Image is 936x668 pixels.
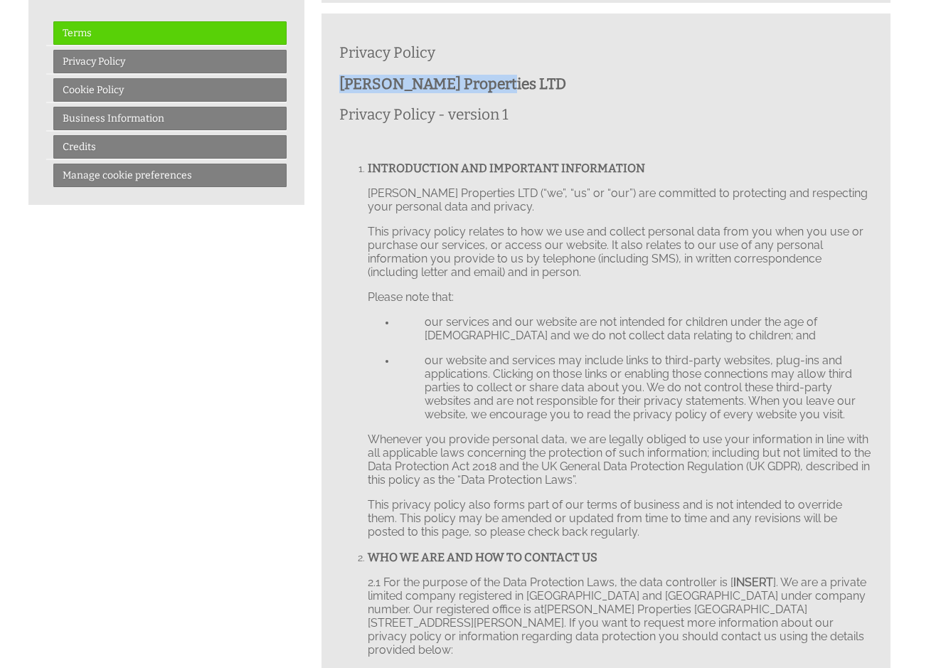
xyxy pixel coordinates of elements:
span: INTRODUCTION AND IMPORTANT INFORMATION [368,161,645,175]
span: This privacy policy also forms part of our terms of business and is not intended to override them... [368,498,842,539]
span: Whenever you provide personal data, we are legally obliged to use your information in line with a... [368,433,871,487]
a: Manage cookie preferences [53,164,287,187]
span: . Our registered office is at [408,603,544,616]
span: our services and our website are not intended for children under the age of [DEMOGRAPHIC_DATA] an... [425,315,817,342]
a: Cookie Policy [53,78,287,102]
a: Privacy Policy [53,50,287,73]
strong: INSERT [733,576,773,589]
span: WHO WE ARE AND HOW TO CONTACT US [368,551,597,564]
span: Privacy Policy - version 1 [339,105,509,124]
span: This privacy policy relates to how we use and collect personal data from you when you use or purc... [368,225,863,279]
p: [PERSON_NAME] Properties LTD (“we”, “us” or “our”) are committed to protecting and respecting you... [368,186,873,213]
span: 2.1 For the purpose of the Data Protection Laws, the data controller is [ ]. We are a private lim... [368,576,866,616]
p: Data Protection Laws”. [368,433,873,487]
a: Business Information [53,107,287,130]
span: Please note that: [368,290,454,304]
a: Credits [53,135,287,159]
a: Terms [53,21,287,45]
h2: Privacy Policy [339,43,873,62]
span: our website and services may include links to third-party websites, plug-ins and applications. Cl... [425,354,856,421]
p: [PERSON_NAME] Properties [GEOGRAPHIC_DATA][STREET_ADDRESS][PERSON_NAME] [368,576,873,657]
strong: [PERSON_NAME] Properties LTD [339,75,566,93]
span: . If you want to request more information about our privacy policy or information regarding data ... [368,616,864,657]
